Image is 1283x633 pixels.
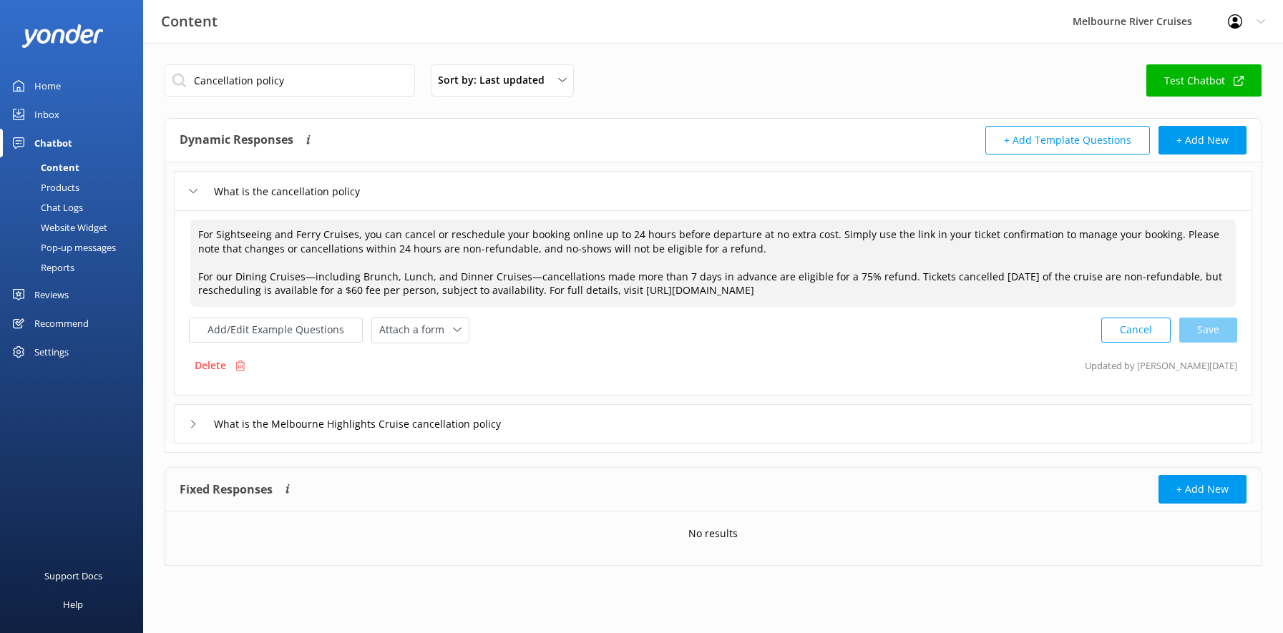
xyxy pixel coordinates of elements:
div: Chat Logs [9,197,83,217]
p: Delete [195,358,226,373]
p: Updated by [PERSON_NAME] [DATE] [1085,352,1237,379]
button: Add/Edit Example Questions [189,318,363,343]
button: + Add Template Questions [985,126,1150,154]
div: Content [9,157,79,177]
div: Inbox [34,100,59,129]
span: Attach a form [379,322,453,338]
a: Content [9,157,143,177]
a: Pop-up messages [9,237,143,257]
div: Chatbot [34,129,72,157]
a: Products [9,177,143,197]
div: Help [63,590,83,619]
h4: Dynamic Responses [180,126,293,154]
div: Pop-up messages [9,237,116,257]
div: Reviews [34,280,69,309]
a: Website Widget [9,217,143,237]
button: Cancel [1101,318,1171,343]
div: Home [34,72,61,100]
div: Settings [34,338,69,366]
div: Website Widget [9,217,107,237]
img: yonder-white-logo.png [21,24,104,48]
a: Reports [9,257,143,278]
div: Reports [9,257,74,278]
div: Products [9,177,79,197]
h3: Content [161,10,218,33]
h4: Fixed Responses [180,475,273,504]
span: Sort by: Last updated [438,72,553,88]
button: + Add New [1158,126,1247,154]
div: Support Docs [44,561,102,590]
input: Search all Chatbot Content [165,64,415,97]
button: + Add New [1158,475,1247,504]
a: Test Chatbot [1146,64,1262,97]
textarea: For Sightseeing and Ferry Cruises, you can cancel or reschedule your booking online up to 24 hour... [190,220,1236,307]
p: No results [688,526,738,541]
a: Chat Logs [9,197,143,217]
div: Recommend [34,309,89,338]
